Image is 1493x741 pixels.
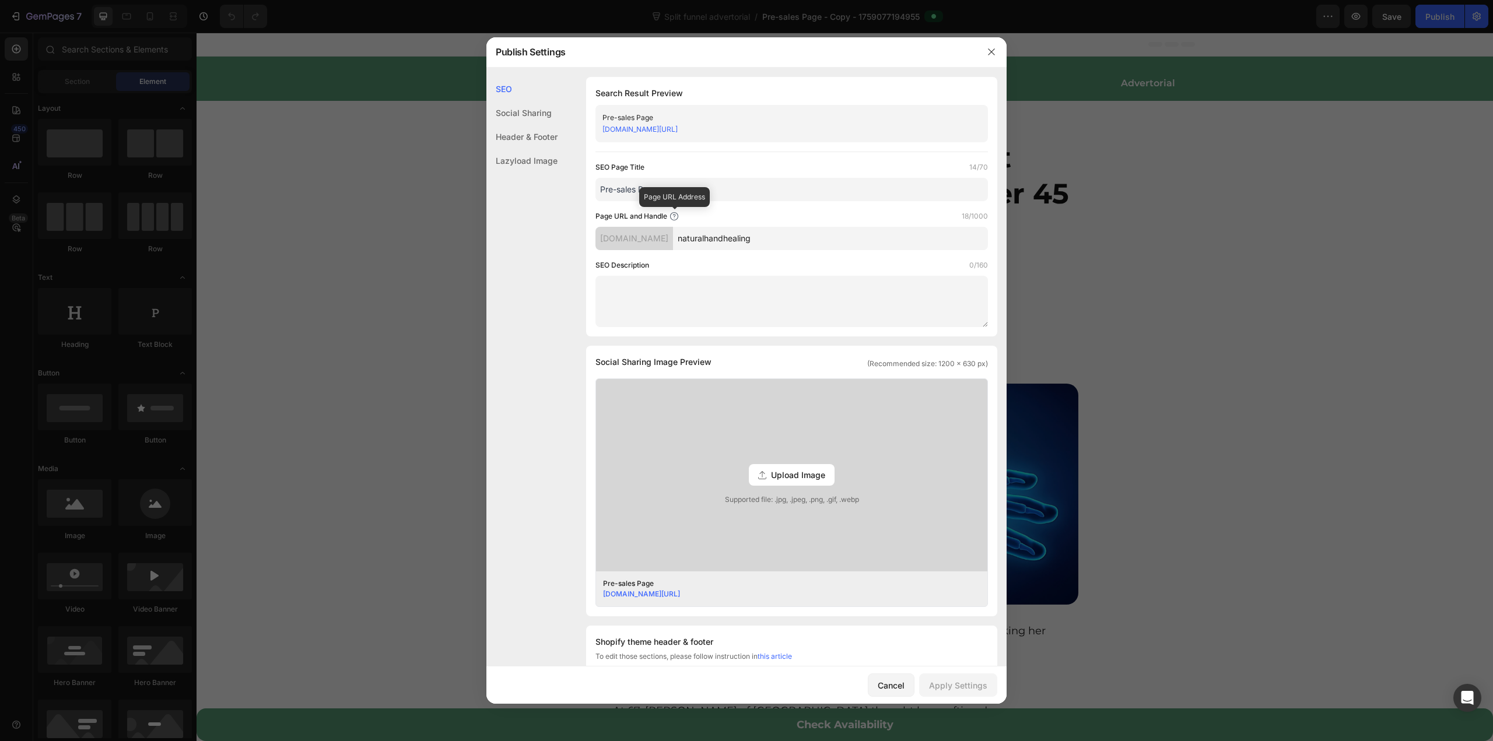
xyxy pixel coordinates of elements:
[1453,684,1481,712] div: Open Intercom Messenger
[486,77,558,101] div: SEO
[486,125,558,149] div: Header & Footer
[962,210,988,222] label: 18/1000
[595,635,988,649] div: Shopify theme header & footer
[762,44,979,58] p: Advertorial
[600,683,697,701] p: Check Availability
[416,269,726,281] p: Without Pills, Injections, or Giving Up The Activities They Love.
[673,227,988,250] input: Handle
[595,651,988,672] div: To edit those sections, please follow instruction in
[595,227,673,250] div: [DOMAIN_NAME]
[969,161,988,173] label: 14/70
[771,469,825,481] span: Upload Image
[486,101,558,125] div: Social Sharing
[595,86,988,100] h1: Search Result Preview
[969,259,988,271] label: 0/160
[415,106,882,254] h2: The Simple Bedtime Secret That's Helping Women Over 45 Wake Up with "20-Year-Younger" Hands
[867,359,988,369] span: (Recommended size: 1200 x 630 px)
[603,589,680,598] a: [DOMAIN_NAME][URL]
[603,578,962,589] div: Pre-sales Page
[595,210,667,222] label: Page URL and Handle
[595,178,988,201] input: Title
[486,149,558,173] div: Lazyload Image
[595,259,649,271] label: SEO Description
[416,592,881,619] p: Local grandmother discovers why drugstore compression gloves were making her morning pain WORSE.....
[878,679,905,691] div: Cancel
[596,494,987,505] span: Supported file: .jpg, .jpeg, .png, .gif, .webp
[602,112,962,124] div: Pre-sales Page
[595,161,644,173] label: SEO Page Title
[758,652,792,661] a: this article
[919,673,997,697] button: Apply Settings
[415,351,882,571] img: gempages_583987499735450183-8183d104-06e0-468a-a933-5f7486d6c393.png
[602,125,678,134] a: [DOMAIN_NAME][URL]
[416,640,881,660] p: [PERSON_NAME]'s Story Will Sound Familiar
[366,44,400,57] span: Digest
[929,679,987,691] div: Apply Settings
[595,355,712,369] span: Social Sharing Image Preview
[415,292,474,303] img: gempages_583987499735450183-4c609a78-9836-48d4-b0eb-a84a92bd6572.png
[318,44,366,57] strong: MedWell
[416,321,450,333] span: [DATE]
[623,46,685,55] div: Drop element here
[868,673,914,697] button: Cancel
[486,37,976,67] div: Publish Settings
